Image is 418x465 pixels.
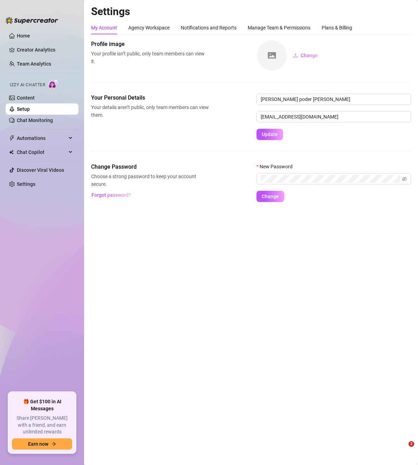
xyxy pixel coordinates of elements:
[287,50,323,61] button: Change
[48,79,59,89] img: AI Chatter
[17,117,53,123] a: Chat Monitoring
[91,103,209,119] span: Your details aren’t public, only team members can view them.
[91,173,209,188] span: Choose a strong password to keep your account secure.
[17,147,67,158] span: Chat Copilot
[257,40,287,70] img: square-placeholder.png
[17,167,64,173] a: Discover Viral Videos
[293,53,298,58] span: upload
[10,82,45,88] span: Izzy AI Chatter
[28,441,48,447] span: Earn now
[394,441,411,458] iframe: Intercom live chat
[262,132,278,137] span: Update
[181,24,237,32] div: Notifications and Reports
[17,181,35,187] a: Settings
[256,163,297,170] label: New Password
[9,150,14,155] img: Chat Copilot
[12,438,72,450] button: Earn nowarrow-right
[409,441,414,447] span: 2
[256,111,411,122] input: Enter new email
[6,17,58,24] img: logo-BBDzfeDw.svg
[402,176,407,181] span: eye-invisible
[256,129,283,140] button: Update
[17,44,73,55] a: Creator Analytics
[51,442,56,446] span: arrow-right
[256,94,411,105] input: Enter name
[301,53,318,58] span: Change
[262,194,279,199] span: Change
[12,415,72,436] span: Share [PERSON_NAME] with a friend, and earn unlimited rewards
[91,189,131,201] button: Forgot password?
[91,163,209,171] span: Change Password
[256,191,284,202] button: Change
[12,398,72,412] span: 🎁 Get $100 in AI Messages
[91,24,117,32] div: My Account
[17,61,51,67] a: Team Analytics
[17,106,30,112] a: Setup
[322,24,352,32] div: Plans & Billing
[17,95,35,101] a: Content
[91,40,209,48] span: Profile image
[128,24,170,32] div: Agency Workspace
[17,33,30,39] a: Home
[248,24,310,32] div: Manage Team & Permissions
[17,133,67,144] span: Automations
[9,135,15,141] span: thunderbolt
[91,192,131,198] span: Forgot password?
[91,94,209,102] span: Your Personal Details
[91,50,209,65] span: Your profile isn’t public, only team members can view it.
[91,5,411,18] h2: Settings
[261,175,400,183] input: New Password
